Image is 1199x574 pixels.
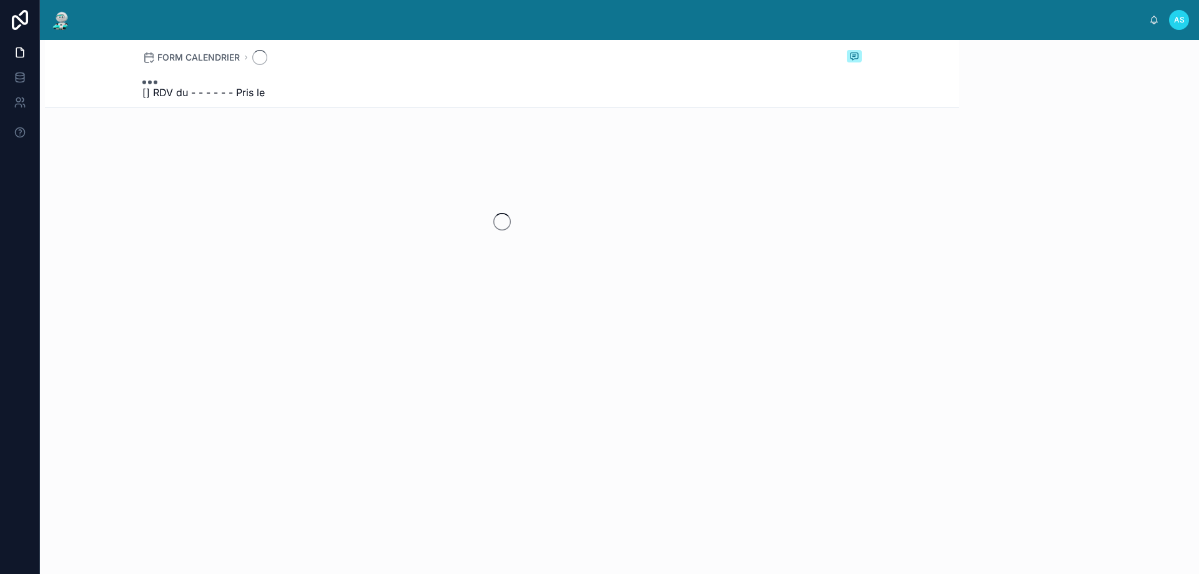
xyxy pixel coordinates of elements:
[1174,15,1185,25] span: AS
[82,17,1149,22] div: scrollable content
[142,51,240,64] a: FORM CALENDRIER
[157,51,240,64] span: FORM CALENDRIER
[142,85,265,100] span: [] RDV du - - - - - - Pris le
[50,10,72,30] img: App logo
